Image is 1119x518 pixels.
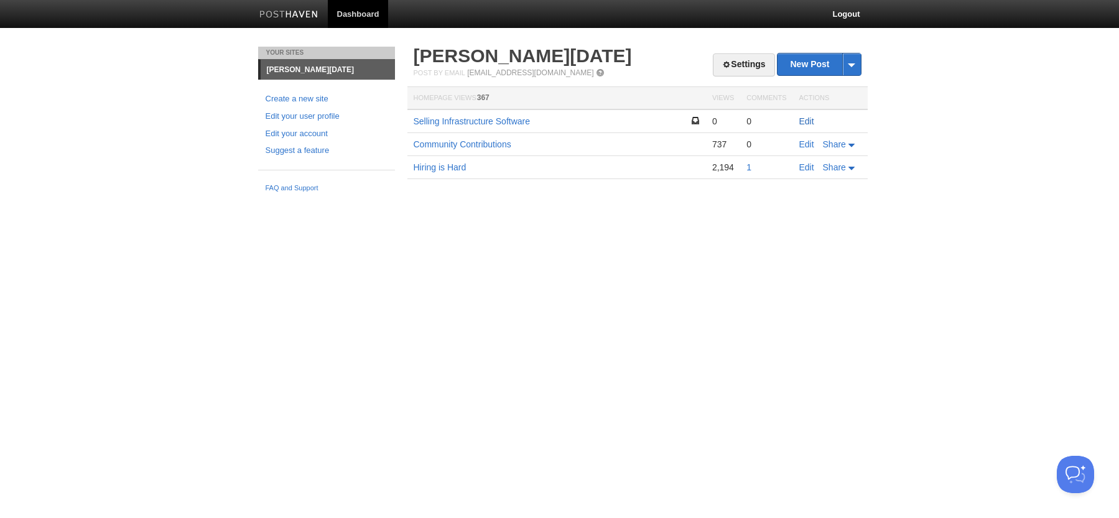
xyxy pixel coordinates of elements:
a: Suggest a feature [266,144,388,157]
a: [PERSON_NAME][DATE] [414,45,632,66]
div: 737 [712,139,734,150]
div: 0 [746,139,786,150]
span: 367 [477,93,490,102]
a: Edit [799,139,814,149]
a: Edit [799,162,814,172]
th: Actions [793,87,868,110]
div: 0 [746,116,786,127]
li: Your Sites [258,47,395,59]
a: [PERSON_NAME][DATE] [261,60,395,80]
a: Edit your user profile [266,110,388,123]
a: New Post [778,53,860,75]
a: 1 [746,162,751,172]
div: 2,194 [712,162,734,173]
a: Selling Infrastructure Software [414,116,531,126]
a: Edit your account [266,127,388,141]
a: Edit [799,116,814,126]
th: Comments [740,87,792,110]
a: Community Contributions [414,139,511,149]
span: Share [823,139,846,149]
iframe: Help Scout Beacon - Open [1057,456,1094,493]
th: Homepage Views [407,87,706,110]
a: Settings [713,53,774,76]
a: FAQ and Support [266,183,388,194]
span: Share [823,162,846,172]
img: Posthaven-bar [259,11,318,20]
a: [EMAIL_ADDRESS][DOMAIN_NAME] [467,68,593,77]
th: Views [706,87,740,110]
a: Create a new site [266,93,388,106]
div: 0 [712,116,734,127]
a: Hiring is Hard [414,162,467,172]
span: Post by Email [414,69,465,76]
